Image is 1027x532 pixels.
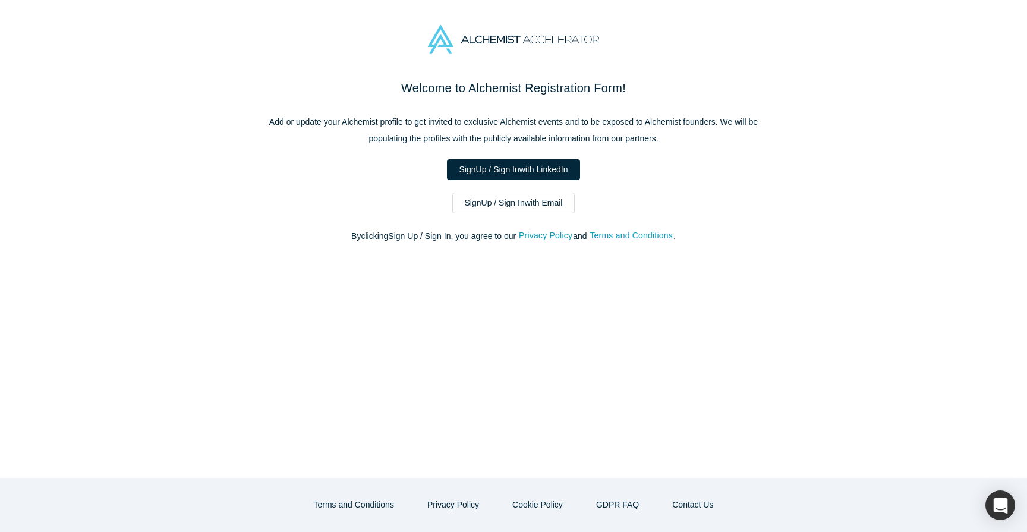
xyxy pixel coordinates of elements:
[452,193,575,213] a: SignUp / Sign Inwith Email
[264,79,763,97] h2: Welcome to Alchemist Registration Form!
[428,25,599,54] img: Alchemist Accelerator Logo
[301,495,407,515] button: Terms and Conditions
[660,495,726,515] a: Contact Us
[264,114,763,147] p: Add or update your Alchemist profile to get invited to exclusive Alchemist events and to be expos...
[584,495,651,515] a: GDPR FAQ
[447,159,581,180] a: SignUp / Sign Inwith LinkedIn
[264,230,763,243] p: By clicking Sign Up / Sign In , you agree to our and .
[518,229,573,243] button: Privacy Policy
[589,229,673,243] button: Terms and Conditions
[500,495,575,515] button: Cookie Policy
[415,495,492,515] button: Privacy Policy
